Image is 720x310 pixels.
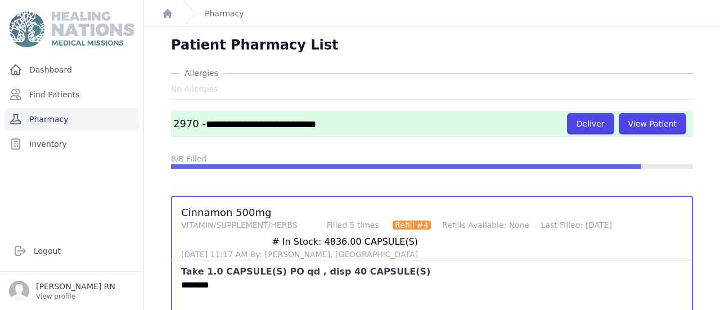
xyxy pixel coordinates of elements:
[4,83,139,106] a: Find Patients
[180,68,223,79] span: Allergies
[171,83,218,95] span: No Allergies
[442,221,529,230] span: Refills Available: None
[4,108,139,131] a: Pharmacy
[36,281,115,292] p: [PERSON_NAME] RN
[619,113,686,134] button: View Patient
[181,235,418,249] div: # In Stock: 4836.00 CAPSULE(S)
[4,133,139,155] a: Inventory
[205,8,244,19] a: Pharmacy
[9,11,134,47] img: Medical Missions EMR
[173,117,567,131] h3: 2970 -
[181,265,430,278] div: Take 1.0 CAPSULE(S) PO qd , disp 40 CAPSULE(S)
[181,206,683,231] h3: Cinnamon 500mg
[325,221,381,230] span: Filled 5 times
[9,281,134,301] a: [PERSON_NAME] RN View profile
[4,59,139,81] a: Dashboard
[171,36,338,54] h1: Patient Pharmacy List
[541,221,612,230] span: Last Filled: [DATE]
[9,240,134,262] a: Logout
[36,292,115,301] p: View profile
[567,113,614,134] button: Deliver
[181,249,418,260] div: [DATE] 11:17 AM By: [PERSON_NAME], [GEOGRAPHIC_DATA]
[181,219,298,231] div: VITAMIN/SUPPLEMENT/HERBS
[393,221,430,230] span: Refill #4
[171,153,693,164] div: 8/8 Filled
